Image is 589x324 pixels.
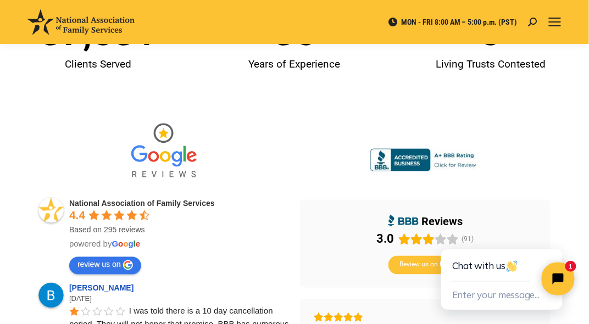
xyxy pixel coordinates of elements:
[314,312,537,322] div: Rating: 5.0 out of 5
[123,239,128,249] span: o
[136,239,140,249] span: e
[416,214,589,324] iframe: Tidio Chat
[129,239,134,249] span: g
[69,209,85,222] span: 4.4
[5,51,191,77] div: Clients Served
[202,51,387,77] div: Years of Experience
[387,17,518,27] span: MON - FRI 8:00 AM – 5:00 p.m. (PST)
[69,239,289,250] div: powered by
[112,239,119,249] span: G
[134,239,136,249] span: l
[69,294,289,305] div: [DATE]
[118,239,123,249] span: o
[422,215,463,229] div: reviews
[548,15,562,29] a: Mobile menu icon
[69,284,137,293] a: [PERSON_NAME]
[388,256,462,275] button: Review us on BBB
[370,149,480,172] img: Accredited A+ with Better Business Bureau
[123,116,205,187] img: Google Reviews
[69,199,215,208] a: National Association of Family Services
[69,257,141,275] a: review us on
[27,9,135,35] img: National Association of Family Services
[398,51,584,77] div: Living Trusts Contested
[376,232,459,247] div: Rating: 3.0 out of 5
[399,261,451,270] span: Review us on BBB
[376,232,394,247] div: 3.0
[69,225,289,236] div: Based on 295 reviews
